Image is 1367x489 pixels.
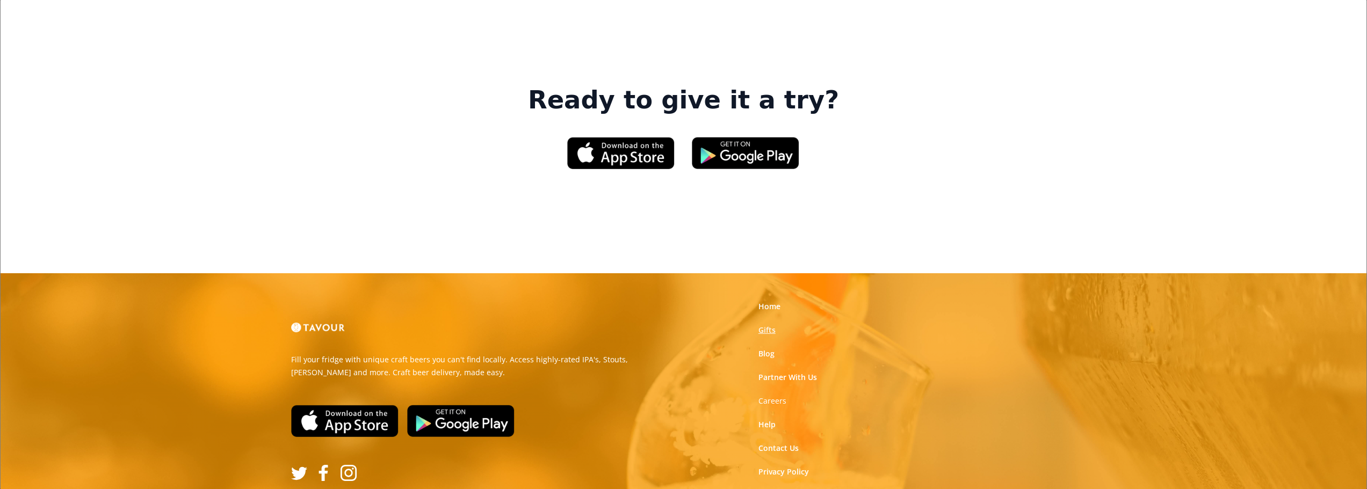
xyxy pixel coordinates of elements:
[758,301,780,312] a: Home
[291,353,676,379] p: Fill your fridge with unique craft beers you can't find locally. Access highly-rated IPA's, Stout...
[528,85,839,115] strong: Ready to give it a try?
[758,348,775,359] a: Blog
[758,443,799,454] a: Contact Us
[758,325,776,335] a: Gifts
[758,419,776,430] a: Help
[758,396,786,406] a: Careers
[758,466,809,477] a: Privacy Policy
[758,372,817,383] a: Partner With Us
